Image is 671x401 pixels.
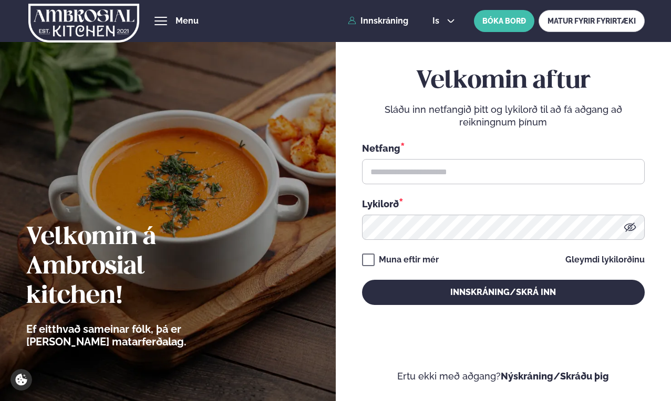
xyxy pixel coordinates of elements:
button: Innskráning/Skrá inn [362,280,645,305]
a: Nýskráning/Skráðu þig [501,371,609,382]
h2: Velkomin á Ambrosial kitchen! [26,223,244,311]
p: Ertu ekki með aðgang? [362,370,645,383]
div: Lykilorð [362,197,645,210]
p: Sláðu inn netfangið þitt og lykilorð til að fá aðgang að reikningnum þínum [362,103,645,129]
a: MATUR FYRIR FYRIRTÆKI [539,10,645,32]
a: Innskráning [348,16,408,26]
span: is [432,17,442,25]
button: is [424,17,463,25]
a: Cookie settings [11,369,32,391]
div: Netfang [362,141,645,155]
a: Gleymdi lykilorðinu [565,256,645,264]
h2: Velkomin aftur [362,67,645,96]
img: logo [28,2,139,45]
p: Ef eitthvað sameinar fólk, þá er [PERSON_NAME] matarferðalag. [26,323,244,348]
button: hamburger [154,15,167,27]
button: BÓKA BORÐ [474,10,534,32]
